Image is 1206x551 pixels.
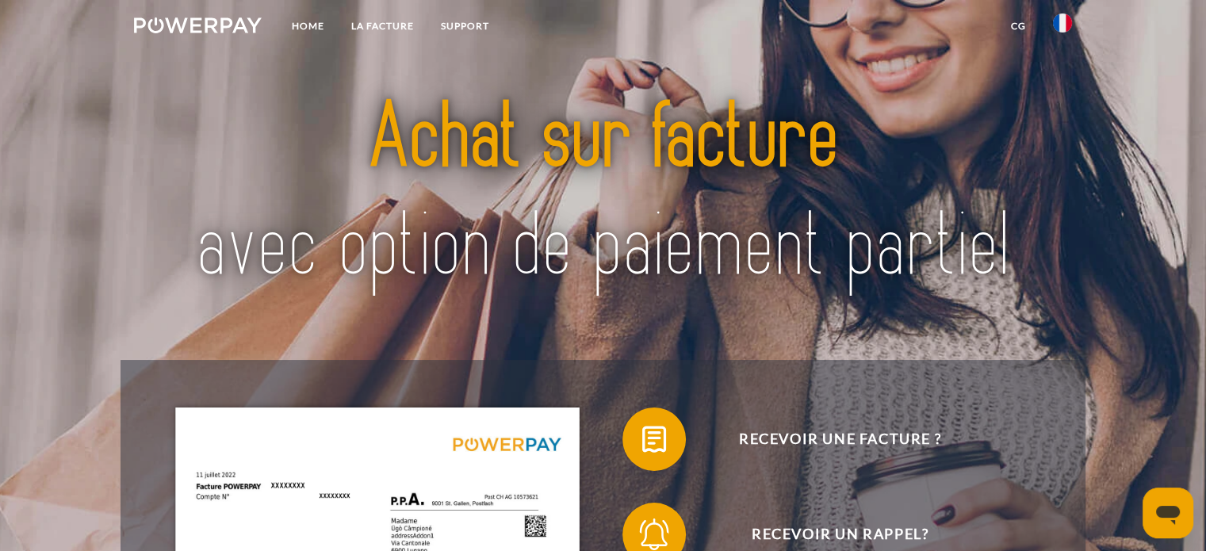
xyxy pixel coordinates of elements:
[634,419,674,459] img: qb_bill.svg
[338,12,427,40] a: LA FACTURE
[1053,13,1072,33] img: fr
[997,12,1039,40] a: CG
[180,55,1025,331] img: title-powerpay_fr.svg
[278,12,338,40] a: Home
[1143,488,1193,538] iframe: Bouton de lancement de la fenêtre de messagerie
[622,408,1035,471] button: Recevoir une facture ?
[427,12,503,40] a: Support
[645,408,1034,471] span: Recevoir une facture ?
[134,17,262,33] img: logo-powerpay-white.svg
